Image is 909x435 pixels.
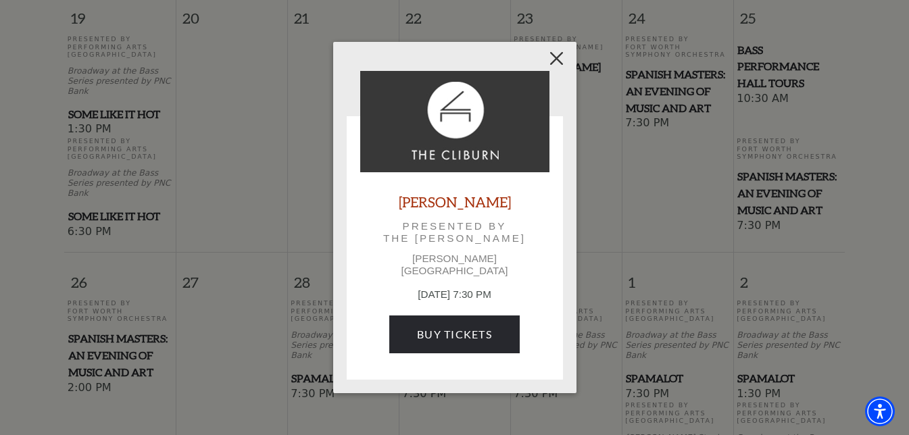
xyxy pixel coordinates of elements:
div: Accessibility Menu [865,396,895,426]
p: [PERSON_NAME][GEOGRAPHIC_DATA] [360,253,549,277]
button: Close [543,46,569,72]
p: Presented by The [PERSON_NAME] [379,220,531,245]
p: [DATE] 7:30 PM [360,287,549,303]
img: Paul Lewis [360,71,549,172]
a: [PERSON_NAME] [399,193,511,211]
a: Buy Tickets [389,315,520,353]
